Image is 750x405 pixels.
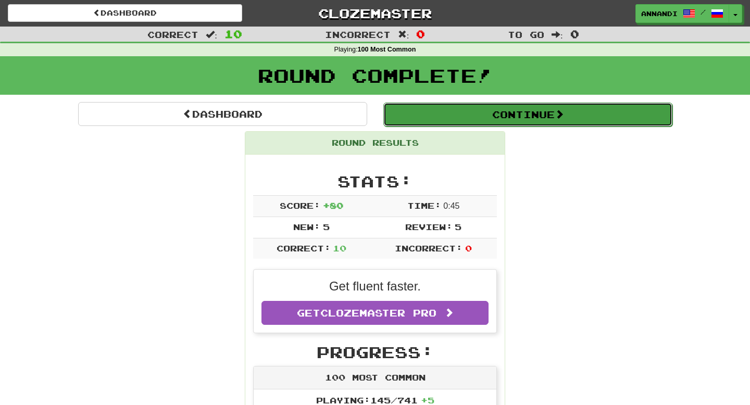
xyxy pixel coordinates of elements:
[405,222,453,232] span: Review:
[701,8,706,16] span: /
[421,395,434,405] span: + 5
[333,243,346,253] span: 10
[395,243,463,253] span: Incorrect:
[455,222,461,232] span: 5
[258,4,492,22] a: Clozemaster
[416,28,425,40] span: 0
[508,29,544,40] span: To go
[253,344,497,361] h2: Progress:
[398,30,409,39] span: :
[206,30,217,39] span: :
[325,29,391,40] span: Incorrect
[320,307,436,319] span: Clozemaster Pro
[245,132,505,155] div: Round Results
[254,366,496,389] div: 100 Most Common
[552,30,563,39] span: :
[147,29,198,40] span: Correct
[570,28,579,40] span: 0
[383,103,672,126] button: Continue
[261,277,489,295] p: Get fluent faster.
[4,65,746,86] h1: Round Complete!
[277,243,331,253] span: Correct:
[8,4,242,22] a: Dashboard
[280,200,320,210] span: Score:
[78,102,367,126] a: Dashboard
[407,200,441,210] span: Time:
[323,222,330,232] span: 5
[253,173,497,190] h2: Stats:
[443,201,459,210] span: 0 : 45
[635,4,729,23] a: Annandi /
[316,395,434,405] span: Playing: 145 / 741
[224,28,242,40] span: 10
[641,9,678,18] span: Annandi
[465,243,472,253] span: 0
[261,301,489,325] a: GetClozemaster Pro
[323,200,343,210] span: + 80
[357,46,416,53] strong: 100 Most Common
[293,222,320,232] span: New:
